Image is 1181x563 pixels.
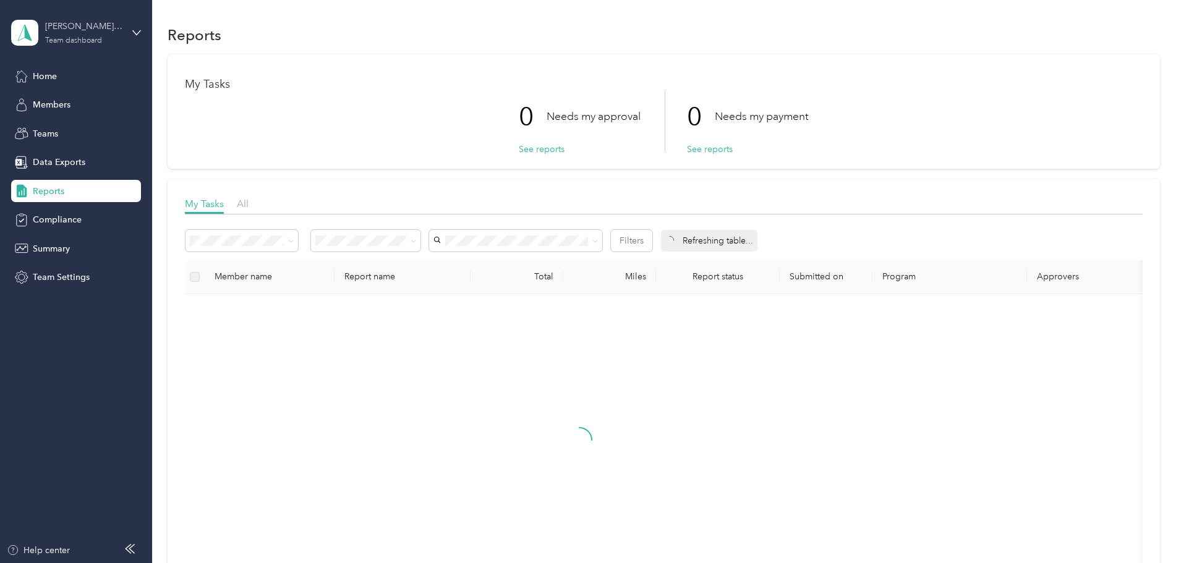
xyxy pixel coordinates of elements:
[205,260,335,294] th: Member name
[715,109,808,124] p: Needs my payment
[45,37,102,44] div: Team dashboard
[33,271,90,284] span: Team Settings
[45,20,122,33] div: [PERSON_NAME] Trail Redi Mix, LLC
[480,271,553,282] div: Total
[215,271,325,282] div: Member name
[573,271,646,282] div: Miles
[780,260,872,294] th: Submitted on
[687,91,715,143] p: 0
[33,213,82,226] span: Compliance
[185,78,1143,91] h1: My Tasks
[33,98,70,111] span: Members
[687,143,733,156] button: See reports
[168,28,221,41] h1: Reports
[666,271,770,282] span: Report status
[547,109,641,124] p: Needs my approval
[237,198,249,210] span: All
[661,230,757,252] div: Refreshing table...
[519,91,547,143] p: 0
[33,242,70,255] span: Summary
[33,185,64,198] span: Reports
[7,544,70,557] button: Help center
[33,70,57,83] span: Home
[1027,260,1151,294] th: Approvers
[611,230,652,252] button: Filters
[33,156,85,169] span: Data Exports
[872,260,1027,294] th: Program
[335,260,471,294] th: Report name
[519,143,565,156] button: See reports
[185,198,224,210] span: My Tasks
[33,127,58,140] span: Teams
[1112,494,1181,563] iframe: Everlance-gr Chat Button Frame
